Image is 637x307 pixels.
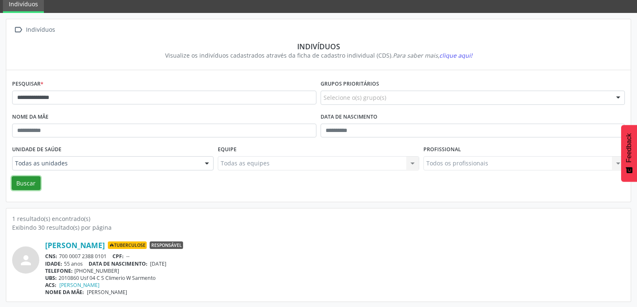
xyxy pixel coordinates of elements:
span: UBS: [45,274,57,282]
div: Visualize os indivíduos cadastrados através da ficha de cadastro individual (CDS). [18,51,619,60]
span: NOME DA MÃE: [45,289,84,296]
span: Todas as unidades [15,159,196,167]
div: 1 resultado(s) encontrado(s) [12,214,625,223]
label: Pesquisar [12,78,43,91]
a: [PERSON_NAME] [45,241,105,250]
label: Grupos prioritários [321,78,379,91]
span: -- [126,253,130,260]
span: Selecione o(s) grupo(s) [324,93,386,102]
span: [PERSON_NAME] [87,289,127,296]
span: IDADE: [45,260,62,267]
div: 2010860 Usf 04 C S Climerio W Sarmento [45,274,625,282]
button: Feedback - Mostrar pesquisa [621,125,637,182]
div: Exibindo 30 resultado(s) por página [12,223,625,232]
label: Nome da mãe [12,111,48,124]
span: Responsável [150,241,183,249]
label: Unidade de saúde [12,143,61,156]
span: ACS: [45,282,56,289]
span: Tuberculose [108,241,147,249]
span: CPF: [112,253,124,260]
div: Indivíduos [18,42,619,51]
span: [DATE] [150,260,166,267]
span: CNS: [45,253,57,260]
button: Buscar [12,176,41,190]
div: Indivíduos [24,24,56,36]
i:  [12,24,24,36]
i: person [18,253,33,268]
span: Feedback [625,133,633,162]
span: clique aqui! [439,51,472,59]
div: 55 anos [45,260,625,267]
label: Profissional [423,143,461,156]
div: [PHONE_NUMBER] [45,267,625,274]
i: Para saber mais, [393,51,472,59]
span: DATA DE NASCIMENTO: [89,260,148,267]
span: TELEFONE: [45,267,73,274]
label: Equipe [218,143,237,156]
a:  Indivíduos [12,24,56,36]
a: [PERSON_NAME] [59,282,99,289]
div: 700 0007 2388 0101 [45,253,625,260]
label: Data de nascimento [321,111,377,124]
